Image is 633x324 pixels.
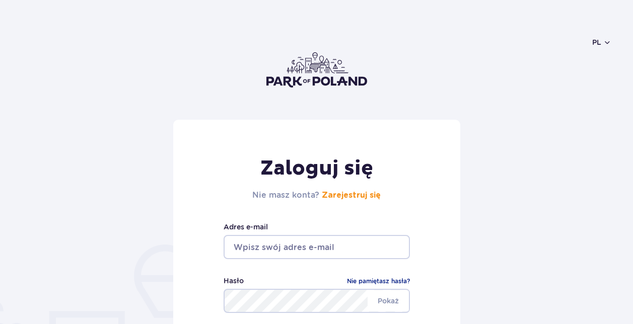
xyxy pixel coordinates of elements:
a: Zarejestruj się [322,191,381,199]
h2: Nie masz konta? [252,189,381,201]
img: Park of Poland logo [266,52,367,88]
a: Nie pamiętasz hasła? [347,276,410,286]
span: Pokaż [368,290,409,311]
button: pl [592,37,611,47]
label: Hasło [224,275,244,286]
h1: Zaloguj się [252,156,381,181]
input: Wpisz swój adres e-mail [224,235,410,259]
label: Adres e-mail [224,221,410,232]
